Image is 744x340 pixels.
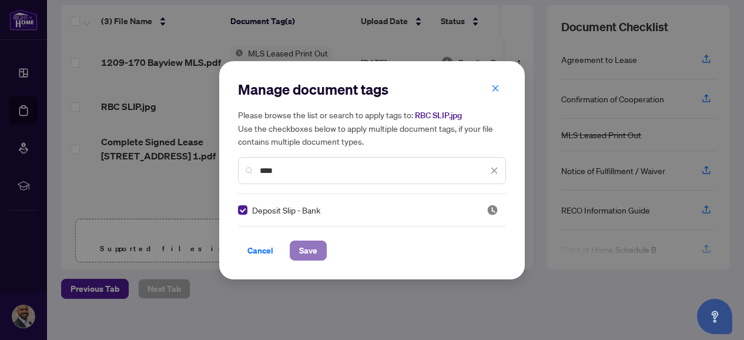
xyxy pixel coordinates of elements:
[487,204,498,216] img: status
[238,241,283,261] button: Cancel
[290,241,327,261] button: Save
[238,80,506,99] h2: Manage document tags
[491,84,500,92] span: close
[247,241,273,260] span: Cancel
[252,204,320,216] span: Deposit Slip - Bank
[415,110,462,121] span: RBC SLIP.jpg
[490,166,498,175] span: close
[238,108,506,148] h5: Please browse the list or search to apply tags to: Use the checkboxes below to apply multiple doc...
[299,241,317,260] span: Save
[697,299,732,334] button: Open asap
[487,204,498,216] span: Pending Review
